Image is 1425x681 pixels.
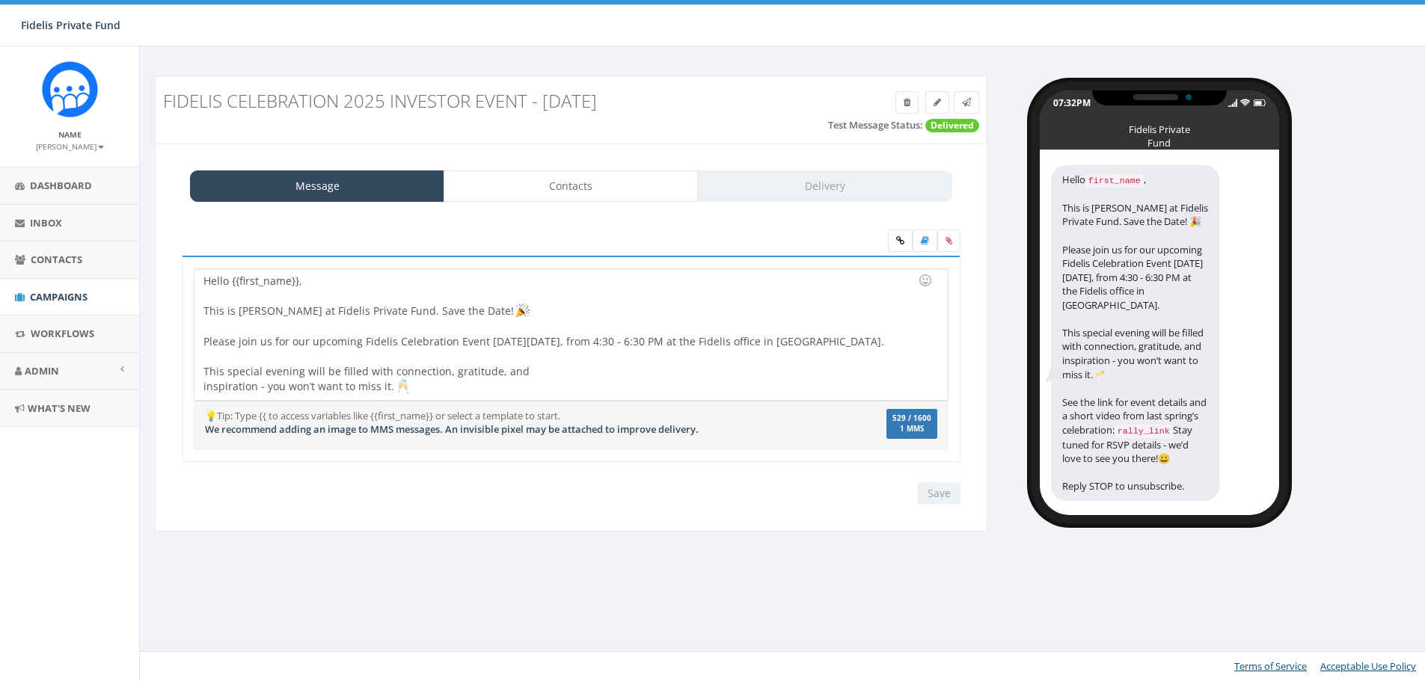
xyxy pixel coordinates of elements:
div: 💡Tip: Type {{ to access variables like {{first_name}} or select a template to start. [194,409,823,437]
div: Fidelis Private Fund [1122,123,1197,130]
a: [PERSON_NAME] [36,139,104,152]
span: Campaigns [30,290,88,303]
small: [PERSON_NAME] [36,141,104,152]
span: Fidelis Private Fund [21,18,120,32]
span: Contacts [31,253,82,266]
h3: Fidelis Celebration 2025 Investor Event - [DATE] [163,91,769,111]
small: Name [58,129,82,140]
span: Edit Campaign [934,96,941,108]
a: Contacts [444,170,698,202]
span: 1 MMS [892,425,931,433]
a: Terms of Service [1234,659,1307,673]
span: Inbox [30,216,62,229]
code: first_name [1085,174,1144,188]
img: 🎉 [515,303,530,318]
img: Rally_Corp_Icon.png [42,61,98,117]
span: Delete Campaign [904,96,910,108]
span: What's New [28,401,91,415]
code: rally_link [1115,425,1173,438]
a: Acceptable Use Policy [1320,659,1416,673]
span: Workflows [31,327,94,340]
div: Hello , This is [PERSON_NAME] at Fidelis Private Fund. Save the Date! 🎉 Please join us for our up... [1051,165,1219,501]
img: 🥂 [396,379,411,394]
label: Insert Template Text [913,229,937,252]
span: 529 / 1600 [892,413,931,423]
span: Attach your media [937,229,960,252]
label: Test Message Status: [828,118,923,132]
div: Hello {{first_name}}, This is [PERSON_NAME] at Fidelis Private Fund. Save the Date! Please join u... [194,269,947,400]
span: Delivered [925,119,979,132]
span: Dashboard [30,179,92,192]
div: 07:32PM [1053,96,1091,109]
span: Admin [25,364,59,378]
span: We recommend adding an image to MMS messages. An invisible pixel may be attached to improve deliv... [205,422,699,436]
span: Send Test Message [962,96,971,108]
a: Message [190,170,444,202]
